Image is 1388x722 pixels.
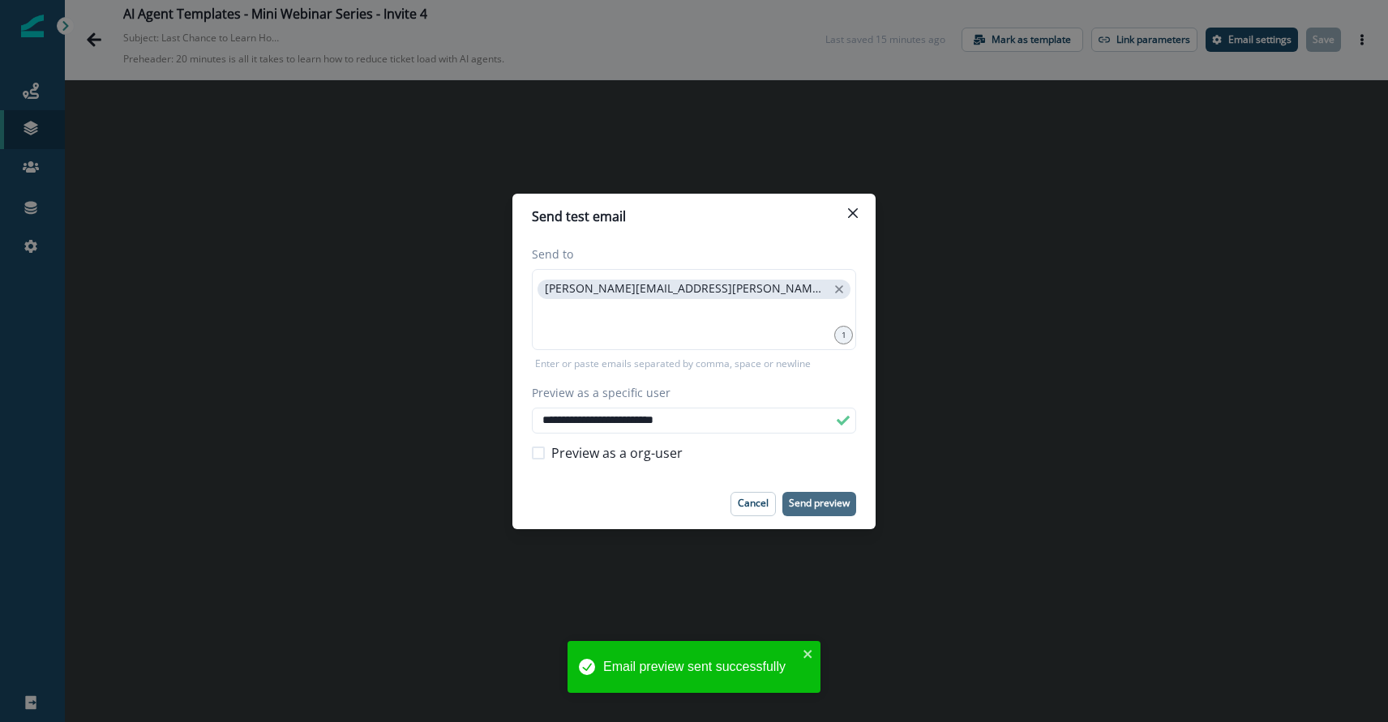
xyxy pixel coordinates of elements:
label: Preview as a specific user [532,384,846,401]
p: Send test email [532,207,626,226]
button: close [832,281,846,297]
div: 1 [834,326,853,344]
p: [PERSON_NAME][EMAIL_ADDRESS][PERSON_NAME][DOMAIN_NAME] [545,282,827,296]
button: Cancel [730,492,776,516]
button: Send preview [782,492,856,516]
label: Send to [532,246,846,263]
p: Send preview [789,498,850,509]
button: Close [840,200,866,226]
div: Email preview sent successfully [603,657,798,677]
p: Cancel [738,498,769,509]
span: Preview as a org-user [551,443,683,463]
button: close [803,647,814,660]
p: Enter or paste emails separated by comma, space or newline [532,357,814,371]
